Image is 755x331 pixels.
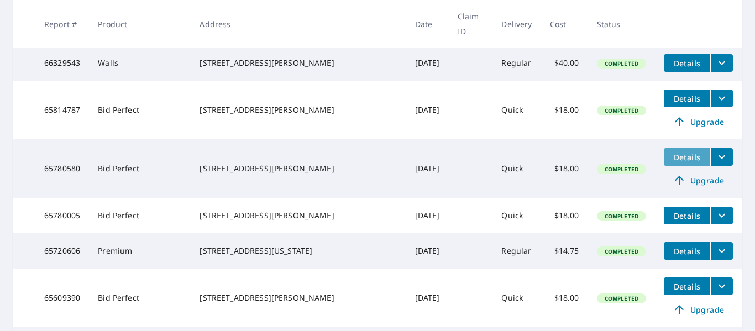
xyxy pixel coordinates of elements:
td: $18.00 [541,269,588,327]
button: filesDropdownBtn-66329543 [710,54,733,72]
td: [DATE] [406,139,449,198]
span: Completed [598,295,645,302]
td: $40.00 [541,45,588,81]
td: [DATE] [406,233,449,269]
span: Completed [598,248,645,255]
span: Details [670,93,704,104]
td: Bid Perfect [89,269,191,327]
td: [DATE] [406,269,449,327]
span: Details [670,152,704,162]
span: Completed [598,60,645,67]
a: Upgrade [664,171,733,189]
button: filesDropdownBtn-65720606 [710,242,733,260]
td: $14.75 [541,233,588,269]
span: Upgrade [670,115,726,128]
td: $18.00 [541,81,588,139]
span: Details [670,58,704,69]
td: [DATE] [406,81,449,139]
button: detailsBtn-65780580 [664,148,710,166]
span: Details [670,211,704,221]
span: Upgrade [670,174,726,187]
td: 65720606 [35,233,89,269]
td: Walls [89,45,191,81]
div: [STREET_ADDRESS][PERSON_NAME] [200,292,397,303]
a: Upgrade [664,113,733,130]
div: [STREET_ADDRESS][PERSON_NAME] [200,104,397,115]
button: detailsBtn-65814787 [664,90,710,107]
span: Upgrade [670,303,726,316]
td: Bid Perfect [89,198,191,233]
button: filesDropdownBtn-65780005 [710,207,733,224]
td: 65780005 [35,198,89,233]
div: [STREET_ADDRESS][PERSON_NAME] [200,163,397,174]
button: filesDropdownBtn-65814787 [710,90,733,107]
div: [STREET_ADDRESS][PERSON_NAME] [200,210,397,221]
td: Regular [492,45,541,81]
td: Quick [492,198,541,233]
span: Details [670,246,704,256]
td: 65609390 [35,269,89,327]
td: 65780580 [35,139,89,198]
button: detailsBtn-65720606 [664,242,710,260]
button: filesDropdownBtn-65780580 [710,148,733,166]
button: detailsBtn-66329543 [664,54,710,72]
td: $18.00 [541,198,588,233]
td: $18.00 [541,139,588,198]
div: [STREET_ADDRESS][PERSON_NAME] [200,57,397,69]
span: Completed [598,107,645,114]
td: [DATE] [406,45,449,81]
td: Bid Perfect [89,139,191,198]
td: Premium [89,233,191,269]
a: Upgrade [664,301,733,318]
div: [STREET_ADDRESS][US_STATE] [200,245,397,256]
span: Completed [598,165,645,173]
span: Details [670,281,704,292]
td: Quick [492,269,541,327]
td: [DATE] [406,198,449,233]
td: 65814787 [35,81,89,139]
span: Completed [598,212,645,220]
td: 66329543 [35,45,89,81]
td: Regular [492,233,541,269]
button: detailsBtn-65780005 [664,207,710,224]
button: filesDropdownBtn-65609390 [710,277,733,295]
td: Bid Perfect [89,81,191,139]
td: Quick [492,139,541,198]
button: detailsBtn-65609390 [664,277,710,295]
td: Quick [492,81,541,139]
